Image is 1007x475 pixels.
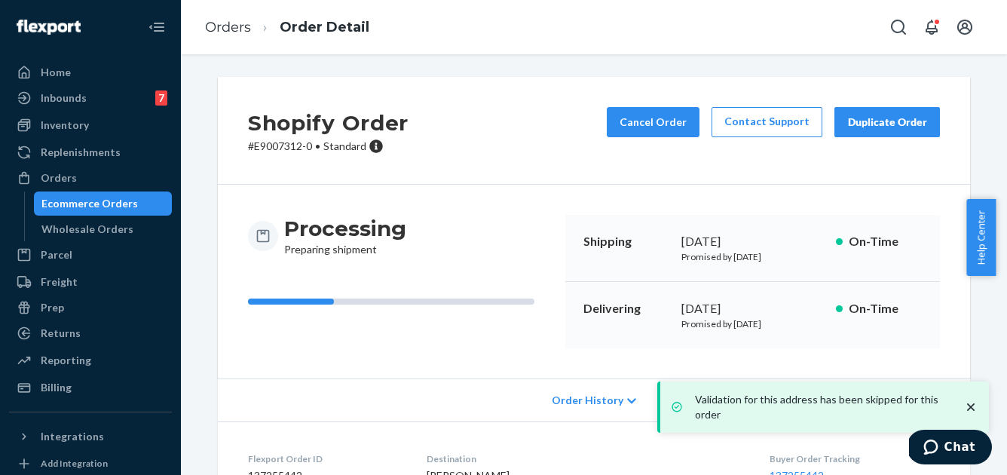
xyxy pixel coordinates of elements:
[9,166,172,190] a: Orders
[41,170,77,185] div: Orders
[681,317,824,330] p: Promised by [DATE]
[917,12,947,42] button: Open notifications
[34,192,173,216] a: Ecommerce Orders
[583,233,669,250] p: Shipping
[9,375,172,400] a: Billing
[41,429,104,444] div: Integrations
[41,65,71,80] div: Home
[41,457,108,470] div: Add Integration
[41,118,89,133] div: Inventory
[41,326,81,341] div: Returns
[427,452,745,465] dt: Destination
[41,380,72,395] div: Billing
[9,321,172,345] a: Returns
[681,300,824,317] div: [DATE]
[41,300,64,315] div: Prep
[9,140,172,164] a: Replenishments
[9,243,172,267] a: Parcel
[9,424,172,449] button: Integrations
[681,250,824,263] p: Promised by [DATE]
[315,139,320,152] span: •
[9,455,172,473] a: Add Integration
[142,12,172,42] button: Close Navigation
[849,233,922,250] p: On-Time
[41,222,133,237] div: Wholesale Orders
[9,86,172,110] a: Inbounds7
[248,452,402,465] dt: Flexport Order ID
[284,215,406,242] h3: Processing
[284,215,406,257] div: Preparing shipment
[280,19,369,35] a: Order Detail
[552,393,623,408] span: Order History
[966,199,996,276] button: Help Center
[248,107,409,139] h2: Shopify Order
[155,90,167,106] div: 7
[41,247,72,262] div: Parcel
[193,5,381,50] ol: breadcrumbs
[41,274,78,290] div: Freight
[712,107,822,137] a: Contact Support
[9,296,172,320] a: Prep
[205,19,251,35] a: Orders
[909,430,992,467] iframe: Opens a widget where you can chat to one of our agents
[770,452,940,465] dt: Buyer Order Tracking
[834,107,940,137] button: Duplicate Order
[323,139,366,152] span: Standard
[248,139,409,154] p: # E9007312-0
[41,196,138,211] div: Ecommerce Orders
[41,353,91,368] div: Reporting
[950,12,980,42] button: Open account menu
[34,217,173,241] a: Wholesale Orders
[41,90,87,106] div: Inbounds
[849,300,922,317] p: On-Time
[9,270,172,294] a: Freight
[963,400,978,415] svg: close toast
[847,115,927,130] div: Duplicate Order
[9,60,172,84] a: Home
[17,20,81,35] img: Flexport logo
[883,12,914,42] button: Open Search Box
[695,392,948,422] p: Validation for this address has been skipped for this order
[9,348,172,372] a: Reporting
[9,113,172,137] a: Inventory
[41,145,121,160] div: Replenishments
[583,300,669,317] p: Delivering
[681,233,824,250] div: [DATE]
[607,107,699,137] button: Cancel Order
